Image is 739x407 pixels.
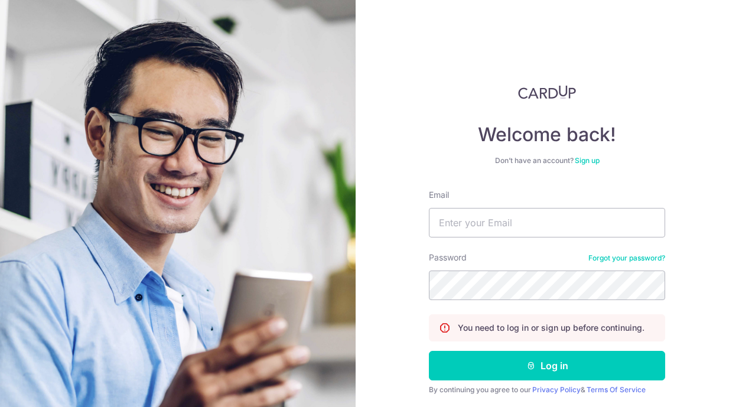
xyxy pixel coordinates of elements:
a: Sign up [575,156,600,165]
label: Email [429,189,449,201]
a: Terms Of Service [587,385,646,394]
img: CardUp Logo [518,85,576,99]
a: Forgot your password? [588,253,665,263]
label: Password [429,252,467,263]
h4: Welcome back! [429,123,665,146]
a: Privacy Policy [532,385,581,394]
input: Enter your Email [429,208,665,237]
button: Log in [429,351,665,380]
div: Don’t have an account? [429,156,665,165]
p: You need to log in or sign up before continuing. [458,322,644,334]
div: By continuing you agree to our & [429,385,665,395]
